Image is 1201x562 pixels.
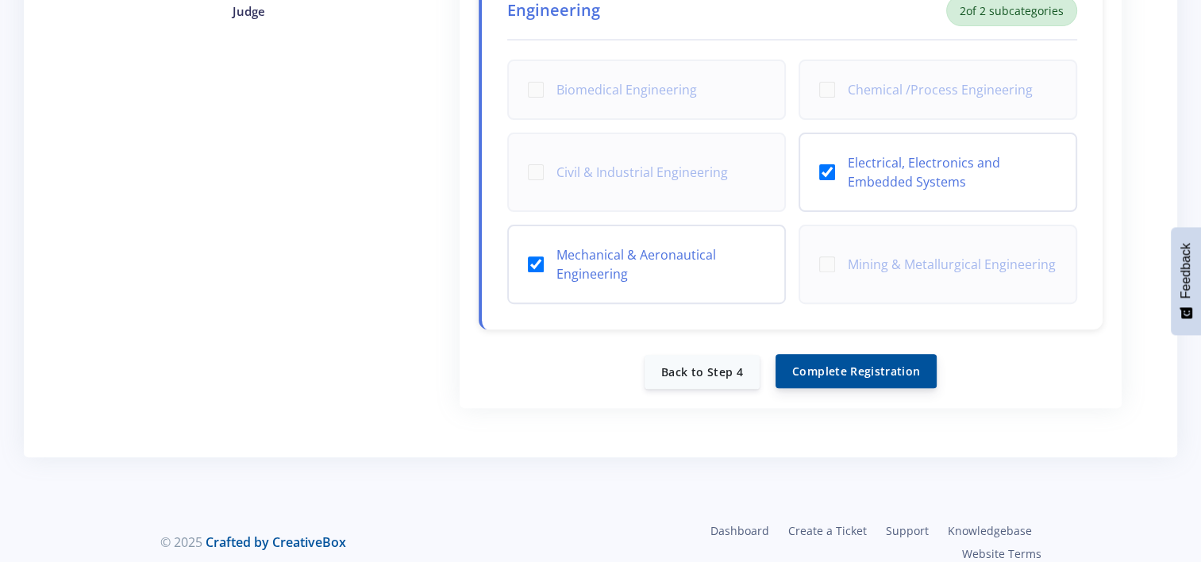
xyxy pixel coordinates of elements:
[876,519,938,542] a: Support
[960,3,966,18] span: 2
[848,255,1057,274] label: Mining & Metallurgical Engineering
[776,354,937,388] button: Complete Registration
[645,355,760,389] a: Back to Step 4
[948,523,1032,538] span: Knowledgebase
[160,533,589,552] div: © 2025
[1171,227,1201,335] button: Feedback - Show survey
[779,519,876,542] a: Create a Ticket
[848,80,1057,99] label: Chemical /Process Engineering
[92,2,406,21] h4: Judge
[206,533,346,551] a: Crafted by CreativeBox
[556,163,765,182] label: Civil & Industrial Engineering
[701,519,779,542] a: Dashboard
[556,80,765,99] label: Biomedical Engineering
[848,153,1057,191] label: Electrical, Electronics and Embedded Systems
[1179,243,1193,298] span: Feedback
[556,245,765,283] label: Mechanical & Aeronautical Engineering
[938,519,1041,542] a: Knowledgebase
